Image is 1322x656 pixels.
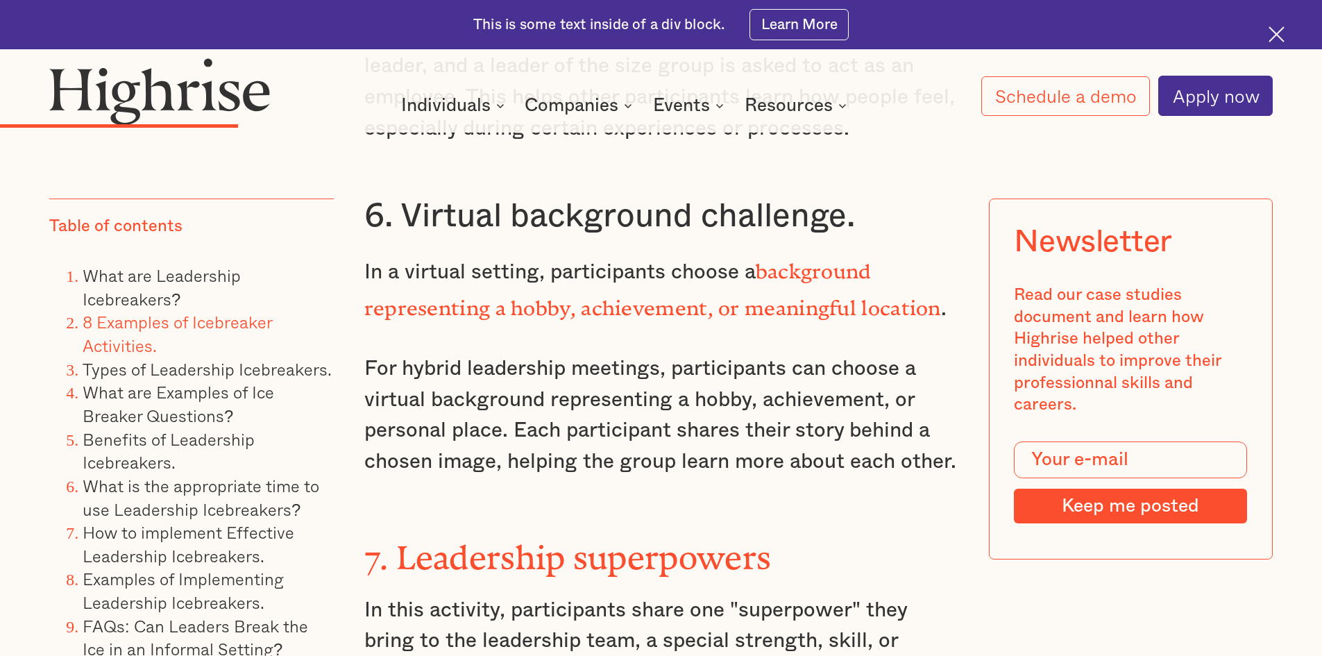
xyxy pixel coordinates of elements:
input: Keep me posted [1014,489,1247,523]
a: Examples of Implementing Leadership Icebreakers. [83,566,284,615]
div: Companies [525,97,618,114]
div: Individuals [401,97,509,114]
div: Events [653,97,710,114]
a: 8 Examples of Icebreaker Activities. [83,309,272,358]
div: Individuals [401,97,491,114]
a: What are Leadership Icebreakers? [83,262,241,312]
a: Benefits of Leadership Icebreakers. [83,426,255,476]
a: Types of Leadership Icebreakers. [83,356,332,382]
a: Learn More [749,9,849,40]
div: This is some text inside of a div block. [473,15,724,35]
div: Read our case studies document and learn how Highrise helped other individuals to improve their p... [1014,285,1247,417]
strong: background representing a hobby, achievement, or meaningful location [364,260,941,310]
img: Cross icon [1269,26,1285,42]
p: In a virtual setting, participants choose a . [364,251,958,324]
p: For hybrid leadership meetings, participants can choose a virtual background representing a hobby... [364,353,958,478]
div: Companies [525,97,636,114]
a: What are Examples of Ice Breaker Questions? [83,379,274,428]
img: Highrise logo [49,58,270,124]
a: What is the appropriate time to use Leadership Icebreakers? [83,473,319,522]
input: Your e-mail [1014,441,1247,479]
a: Schedule a demo [981,76,1151,116]
a: Apply now [1158,76,1273,116]
strong: 7. Leadership superpowers [364,539,772,560]
div: Events [653,97,728,114]
div: Newsletter [1014,224,1172,260]
div: Resources [745,97,851,114]
div: Resources [745,97,833,114]
a: How to implement Effective Leadership Icebreakers. [83,519,294,569]
h3: 6. Virtual background challenge. [364,196,958,237]
form: Modal Form [1014,441,1247,523]
div: Table of contents [49,216,183,238]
